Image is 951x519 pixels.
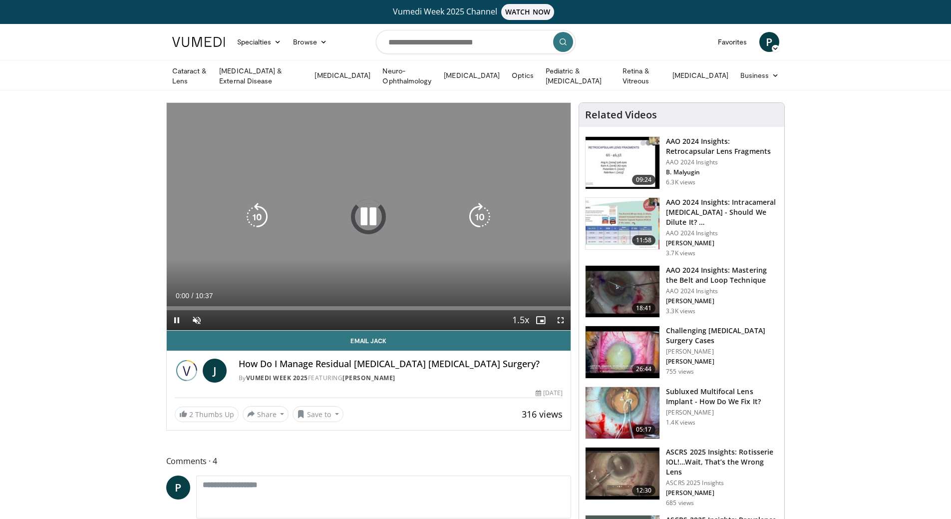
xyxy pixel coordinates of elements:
p: B. Malyugin [666,168,778,176]
h3: ASCRS 2025 Insights: Rotisserie IOL!…Wait, That’s the Wrong Lens [666,447,778,477]
a: 09:24 AAO 2024 Insights: Retrocapsular Lens Fragments AAO 2024 Insights B. Malyugin 6.3K views [585,136,778,189]
a: [MEDICAL_DATA] [666,65,734,85]
button: Fullscreen [551,310,571,330]
span: 05:17 [632,425,656,435]
a: Cataract & Lens [166,66,214,86]
div: [DATE] [536,389,563,398]
h3: AAO 2024 Insights: Intracameral [MEDICAL_DATA] - Should We Dilute It? … [666,197,778,227]
a: 11:58 AAO 2024 Insights: Intracameral [MEDICAL_DATA] - Should We Dilute It? … AAO 2024 Insights [... [585,197,778,257]
span: 316 views [522,408,563,420]
button: Unmute [187,310,207,330]
a: 05:17 Subluxed Multifocal Lens Implant - How Do We Fix It? [PERSON_NAME] 1.4K views [585,387,778,440]
a: Optics [506,65,539,85]
button: Share [243,406,289,422]
a: J [203,359,227,383]
a: Pediatric & [MEDICAL_DATA] [540,66,617,86]
a: [MEDICAL_DATA] & External Disease [213,66,309,86]
span: 26:44 [632,364,656,374]
img: Vumedi Week 2025 [175,359,199,383]
h4: Related Videos [585,109,657,121]
p: 685 views [666,499,694,507]
a: Business [734,65,785,85]
p: AAO 2024 Insights [666,229,778,237]
img: VuMedi Logo [172,37,225,47]
p: 1.4K views [666,419,695,427]
a: 2 Thumbs Up [175,407,239,422]
h3: Challenging [MEDICAL_DATA] Surgery Cases [666,326,778,346]
h4: How Do I Manage Residual [MEDICAL_DATA] [MEDICAL_DATA] Surgery? [239,359,563,370]
div: Progress Bar [167,306,571,310]
button: Enable picture-in-picture mode [531,310,551,330]
a: 18:41 AAO 2024 Insights: Mastering the Belt and Loop Technique AAO 2024 Insights [PERSON_NAME] 3.... [585,265,778,318]
a: P [759,32,779,52]
h3: AAO 2024 Insights: Retrocapsular Lens Fragments [666,136,778,156]
p: [PERSON_NAME] [666,348,778,356]
p: [PERSON_NAME] [666,358,778,366]
a: Vumedi Week 2025 ChannelWATCH NOW [174,4,778,20]
button: Save to [293,406,343,422]
p: 6.3K views [666,178,695,186]
p: AAO 2024 Insights [666,158,778,166]
a: 12:30 ASCRS 2025 Insights: Rotisserie IOL!…Wait, That’s the Wrong Lens ASCRS 2025 Insights [PERSO... [585,447,778,507]
p: 3.7K views [666,249,695,257]
img: 01f52a5c-6a53-4eb2-8a1d-dad0d168ea80.150x105_q85_crop-smart_upscale.jpg [586,137,659,189]
span: / [192,292,194,300]
span: WATCH NOW [501,4,554,20]
a: Specialties [231,32,288,52]
h3: AAO 2024 Insights: Mastering the Belt and Loop Technique [666,265,778,285]
a: [MEDICAL_DATA] [438,65,506,85]
p: [PERSON_NAME] [666,489,778,497]
img: 3fc25be6-574f-41c0-96b9-b0d00904b018.150x105_q85_crop-smart_upscale.jpg [586,387,659,439]
img: 05a6f048-9eed-46a7-93e1-844e43fc910c.150x105_q85_crop-smart_upscale.jpg [586,326,659,378]
a: Neuro-Ophthalmology [376,66,438,86]
img: 5ae980af-743c-4d96-b653-dad8d2e81d53.150x105_q85_crop-smart_upscale.jpg [586,448,659,500]
p: [PERSON_NAME] [666,297,778,305]
a: [MEDICAL_DATA] [309,65,376,85]
input: Search topics, interventions [376,30,576,54]
span: 09:24 [632,175,656,185]
span: 11:58 [632,235,656,245]
p: ASCRS 2025 Insights [666,479,778,487]
button: Playback Rate [511,310,531,330]
a: Vumedi Week 2025 [246,374,308,382]
p: AAO 2024 Insights [666,287,778,295]
span: 18:41 [632,303,656,313]
a: P [166,476,190,500]
a: Favorites [712,32,753,52]
a: [PERSON_NAME] [342,374,395,382]
p: 755 views [666,368,694,376]
p: [PERSON_NAME] [666,239,778,247]
span: Comments 4 [166,455,572,468]
button: Pause [167,310,187,330]
span: 2 [189,410,193,419]
h3: Subluxed Multifocal Lens Implant - How Do We Fix It? [666,387,778,407]
div: By FEATURING [239,374,563,383]
a: Email Jack [167,331,571,351]
p: [PERSON_NAME] [666,409,778,417]
a: Browse [287,32,333,52]
img: de733f49-b136-4bdc-9e00-4021288efeb7.150x105_q85_crop-smart_upscale.jpg [586,198,659,250]
p: 3.3K views [666,307,695,315]
video-js: Video Player [167,103,571,331]
span: 0:00 [176,292,189,300]
a: Retina & Vitreous [617,66,666,86]
span: 12:30 [632,486,656,496]
a: 26:44 Challenging [MEDICAL_DATA] Surgery Cases [PERSON_NAME] [PERSON_NAME] 755 views [585,326,778,379]
img: 22a3a3a3-03de-4b31-bd81-a17540334f4a.150x105_q85_crop-smart_upscale.jpg [586,266,659,318]
span: 10:37 [195,292,213,300]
